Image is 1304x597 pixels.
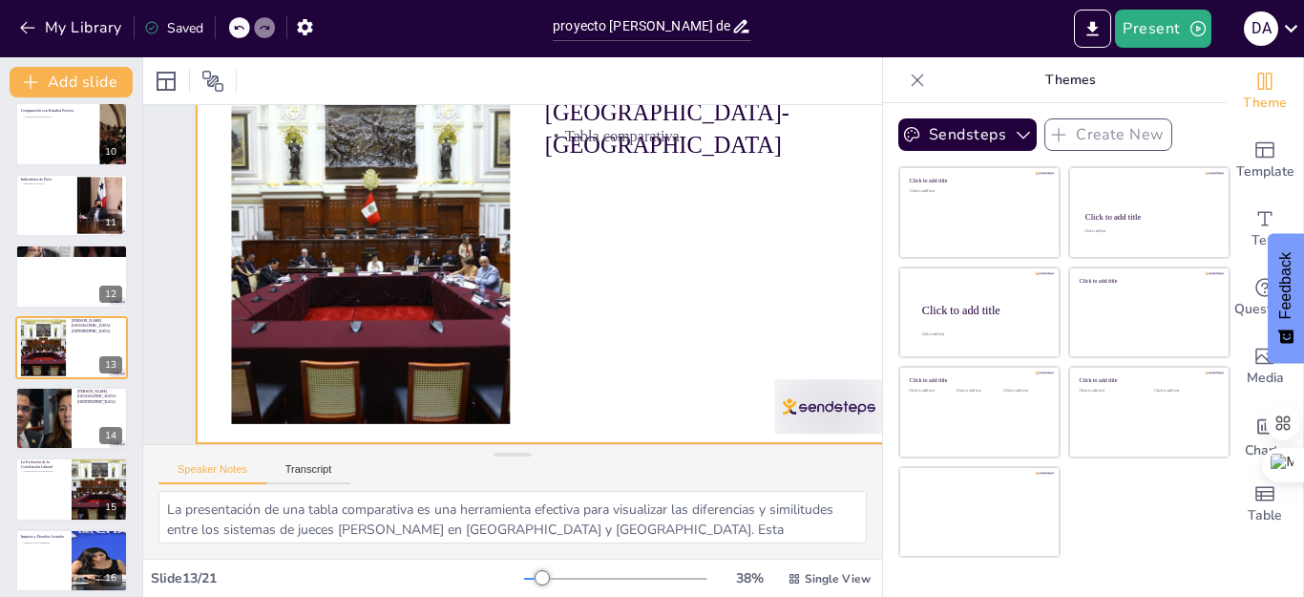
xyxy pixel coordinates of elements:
[1085,212,1212,222] div: Click to add title
[77,398,122,402] p: Comparación entre países
[158,463,266,484] button: Speaker Notes
[1227,332,1303,401] div: Add images, graphics, shapes or video
[910,178,1046,184] div: Click to add title
[1244,10,1278,48] button: D A
[21,177,72,182] p: Indicadores de Éxito
[15,245,128,308] div: 12
[1227,470,1303,539] div: Add a table
[1227,195,1303,264] div: Add text boxes
[158,491,867,544] textarea: La presentación de una tabla comparativa es una herramienta efectiva para visualizar las diferenc...
[21,253,122,257] p: Citas de expertos
[1245,440,1285,461] span: Charts
[21,459,66,470] p: La Evolución de la Conciliación Laboral
[1247,368,1284,389] span: Media
[558,129,873,183] p: Tabla comparativa
[151,66,181,96] div: Layout
[21,533,66,539] p: Impacto y Desafíos Actuales
[1227,57,1303,126] div: Change the overall theme
[1268,233,1304,363] button: Feedback - Show survey
[910,377,1046,384] div: Click to add title
[15,529,128,592] div: 16
[1227,126,1303,195] div: Add ready made slides
[957,389,999,394] div: Click to add text
[151,569,524,587] div: Slide 13 / 21
[14,12,130,43] button: My Library
[1003,389,1046,394] div: Click to add text
[1227,401,1303,470] div: Add charts and graphs
[201,70,224,93] span: Position
[15,458,128,521] div: 15
[99,569,122,586] div: 16
[1084,230,1211,234] div: Click to add text
[21,470,66,474] p: Evolución de la conciliación
[933,57,1208,103] p: Themes
[144,19,203,37] div: Saved
[10,67,133,97] button: Add slide
[266,463,351,484] button: Transcript
[1248,505,1282,526] span: Table
[1251,230,1278,251] span: Text
[21,181,72,185] p: Indicadores de éxito
[1154,389,1214,394] div: Click to add text
[21,541,66,544] p: Impacto en la comunidad
[1115,10,1210,48] button: Present
[21,247,122,253] p: Resúmenes y Citas
[898,118,1037,151] button: Sendsteps
[99,214,122,231] div: 11
[910,189,1046,194] div: Click to add text
[1277,252,1294,319] span: Feedback
[1227,264,1303,332] div: Get real-time input from your audience
[77,383,122,404] p: Tabla 6 Jueces [PERSON_NAME] [GEOGRAPHIC_DATA]-[GEOGRAPHIC_DATA]
[1080,377,1216,384] div: Click to add title
[21,107,95,113] p: Comparación con Estudios Previos
[15,316,128,379] div: 13
[15,174,128,237] div: 11
[1044,118,1172,151] button: Create New
[15,102,128,165] div: 10
[553,12,731,40] input: Insert title
[726,569,772,587] div: 38 %
[1236,161,1294,182] span: Template
[922,332,1042,336] div: Click to add body
[99,356,122,373] div: 13
[1080,277,1216,284] div: Click to add title
[910,389,953,394] div: Click to add text
[1074,10,1111,48] button: Export to PowerPoint
[1244,11,1278,46] div: D A
[1243,93,1287,114] span: Theme
[72,328,122,331] p: Tabla comparativa
[1080,389,1140,394] div: Click to add text
[99,427,122,444] div: 14
[72,312,122,333] p: Tabla 3 Jueces [PERSON_NAME] [GEOGRAPHIC_DATA]-[GEOGRAPHIC_DATA]
[21,115,95,118] p: Comparación de resultados
[99,143,122,160] div: 10
[922,303,1044,316] div: Click to add title
[15,387,128,450] div: 14
[99,286,122,303] div: 12
[805,571,871,586] span: Single View
[1234,299,1296,320] span: Questions
[99,499,122,516] div: 15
